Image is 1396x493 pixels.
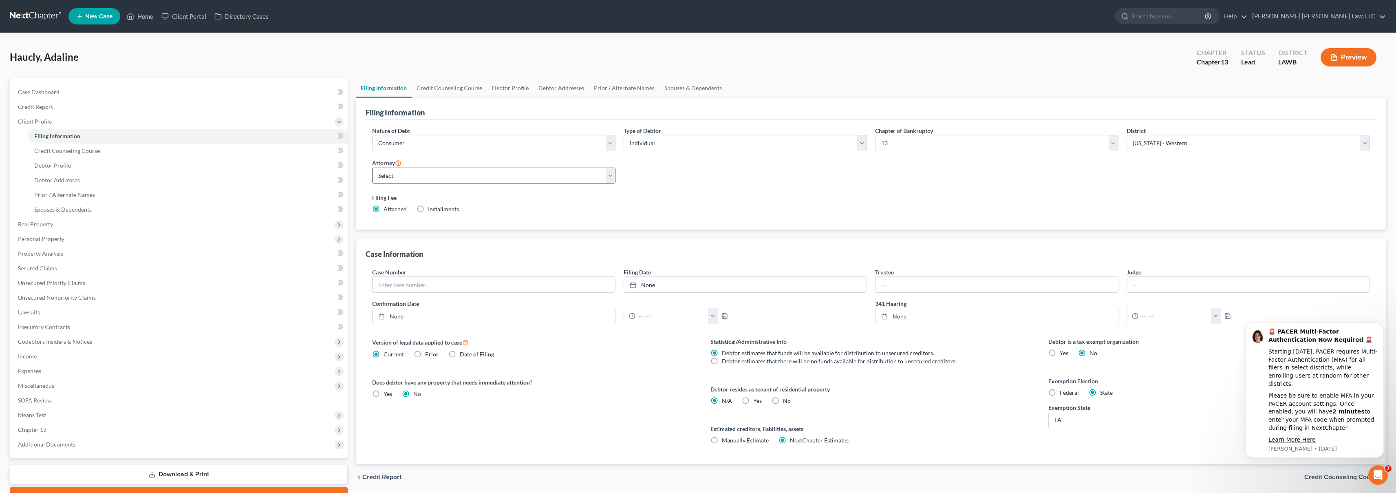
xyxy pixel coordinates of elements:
[123,9,157,24] a: Home
[1385,465,1392,472] span: 7
[366,108,425,117] div: Filing Information
[1278,57,1308,67] div: LAWB
[753,397,762,404] span: Yes
[18,88,60,95] span: Case Dashboard
[356,474,362,480] i: chevron_left
[624,268,651,276] label: Filing Date
[1060,389,1079,396] span: Federal
[589,78,659,98] a: Prior / Alternate Names
[18,265,57,272] span: Secured Claims
[11,276,348,290] a: Unsecured Priority Claims
[28,188,348,202] a: Prior / Alternate Names
[18,426,46,433] span: Chapter 13
[368,299,871,308] label: Confirmation Date
[876,308,1118,324] a: None
[210,9,273,24] a: Directory Cases
[34,177,80,183] span: Debtor Addresses
[783,397,791,404] span: No
[1060,349,1068,356] span: Yes
[373,308,615,324] a: None
[790,437,849,444] span: NextChapter Estimates
[372,268,406,276] label: Case Number
[362,474,401,480] span: Credit Report
[18,441,75,448] span: Additional Documents
[157,9,210,24] a: Client Portal
[1048,403,1090,412] label: Exemption State
[34,206,92,213] span: Spouses & Dependents
[1221,58,1228,66] span: 13
[875,268,894,276] label: Trustee
[1241,57,1265,67] div: Lead
[460,351,494,358] span: Date of Filing
[1278,48,1308,57] div: District
[1304,474,1386,480] button: Credit Counseling Course chevron_right
[11,246,348,261] a: Property Analysis
[876,277,1118,292] input: --
[18,309,40,316] span: Lawsuits
[1100,389,1113,396] span: State
[18,353,37,360] span: Income
[18,235,64,242] span: Personal Property
[1248,9,1386,24] a: [PERSON_NAME] [PERSON_NAME] Law, LLC
[428,206,459,212] span: Installments
[722,437,769,444] span: Manually Estimate
[28,202,348,217] a: Spouses & Dependents
[85,13,112,20] span: New Case
[28,129,348,144] a: Filing Information
[372,193,1370,202] label: Filing Fee
[1241,48,1265,57] div: Status
[722,349,934,356] span: Debtor estimates that funds will be available for distribution to unsecured creditors.
[624,126,661,135] label: Type of Debtor
[534,78,589,98] a: Debtor Addresses
[18,382,54,389] span: Miscellaneous
[10,465,348,484] a: Download & Print
[384,351,404,358] span: Current
[1220,9,1247,24] a: Help
[1127,126,1146,135] label: District
[875,126,933,135] label: Chapter of Bankruptcy
[10,51,79,63] span: Haucly, Adaline
[18,279,85,286] span: Unsecured Priority Claims
[1127,277,1370,292] input: --
[372,126,410,135] label: Nature of Debt
[18,367,41,374] span: Expenses
[373,277,615,292] input: Enter case number...
[1138,308,1211,324] input: -- : --
[18,397,52,404] span: SOFA Review
[1197,57,1228,67] div: Chapter
[18,103,53,110] span: Credit Report
[18,221,53,228] span: Real Property
[28,158,348,173] a: Debtor Profile
[18,411,46,418] span: Means Test
[1321,48,1376,66] button: Preview
[871,299,1374,308] label: 341 Hearing
[1368,465,1388,485] iframe: Intercom live chat
[384,390,392,397] span: Yes
[1197,48,1228,57] div: Chapter
[635,308,708,324] input: -- : --
[384,206,407,212] span: Attached
[722,397,732,404] span: N/A
[11,99,348,114] a: Credit Report
[1048,377,1370,385] label: Exemption Election
[18,118,52,125] span: Client Profile
[1233,315,1396,463] iframe: Intercom notifications message
[624,277,867,292] a: None
[1131,9,1206,24] input: Search by name...
[11,85,348,99] a: Case Dashboard
[1304,474,1380,480] span: Credit Counseling Course
[28,173,348,188] a: Debtor Addresses
[487,78,534,98] a: Debtor Profile
[356,474,401,480] button: chevron_left Credit Report
[11,305,348,320] a: Lawsuits
[372,158,401,168] label: Attorney
[710,424,1032,433] label: Estimated creditors, liabilities, assets
[1127,268,1141,276] label: Judge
